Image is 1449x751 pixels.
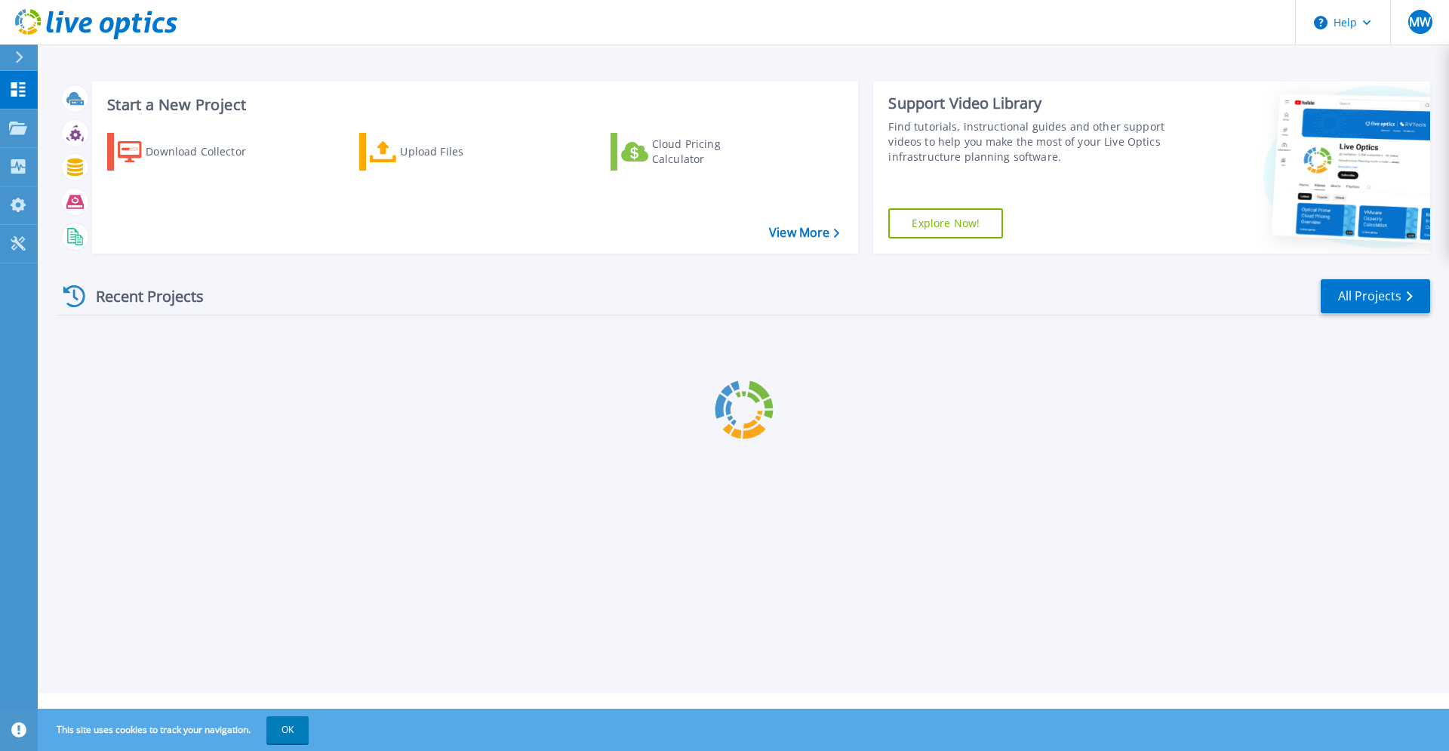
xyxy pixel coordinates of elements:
[107,97,839,113] h3: Start a New Project
[652,137,773,167] div: Cloud Pricing Calculator
[400,137,521,167] div: Upload Files
[146,137,266,167] div: Download Collector
[1321,279,1430,313] a: All Projects
[769,226,839,240] a: View More
[1409,16,1431,28] span: MW
[58,278,224,315] div: Recent Projects
[266,716,309,743] button: OK
[888,208,1003,239] a: Explore Now!
[42,716,309,743] span: This site uses cookies to track your navigation.
[359,133,528,171] a: Upload Files
[107,133,275,171] a: Download Collector
[888,94,1172,113] div: Support Video Library
[611,133,779,171] a: Cloud Pricing Calculator
[888,119,1172,165] div: Find tutorials, instructional guides and other support videos to help you make the most of your L...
